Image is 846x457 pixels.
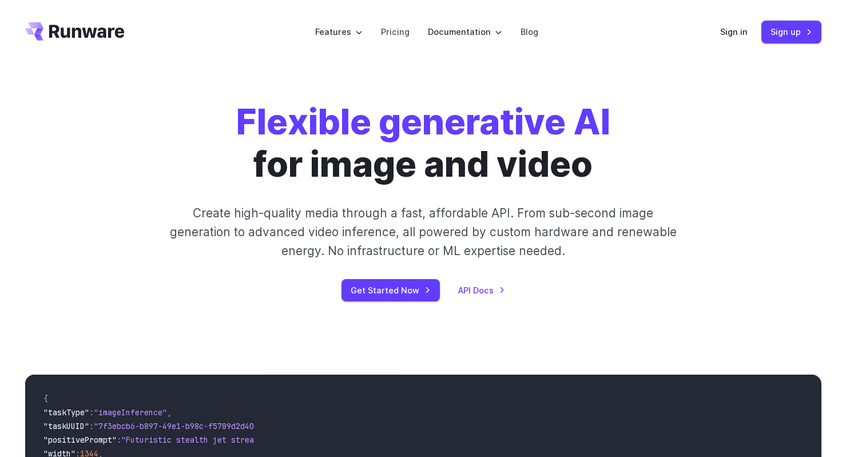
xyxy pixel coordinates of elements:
[168,204,678,261] p: Create high-quality media through a fast, affordable API. From sub-second image generation to adv...
[89,421,94,431] span: :
[43,407,89,418] span: "taskType"
[121,435,538,445] span: "Futuristic stealth jet streaking through a neon-lit cityscape with glowing purple exhaust"
[43,435,117,445] span: "positivePrompt"
[167,407,172,418] span: ,
[315,25,363,38] label: Features
[94,421,268,431] span: "7f3ebcb6-b897-49e1-b98c-f5789d2d40d7"
[381,25,410,38] a: Pricing
[341,279,440,301] a: Get Started Now
[89,407,94,418] span: :
[43,394,48,404] span: {
[428,25,502,38] label: Documentation
[720,25,748,38] a: Sign in
[25,22,125,41] a: Go to /
[521,25,538,38] a: Blog
[94,407,167,418] span: "imageInference"
[43,421,89,431] span: "taskUUID"
[458,284,505,297] a: API Docs
[236,101,610,185] h1: for image and video
[236,100,610,143] strong: Flexible generative AI
[117,435,121,445] span: :
[761,21,821,43] a: Sign up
